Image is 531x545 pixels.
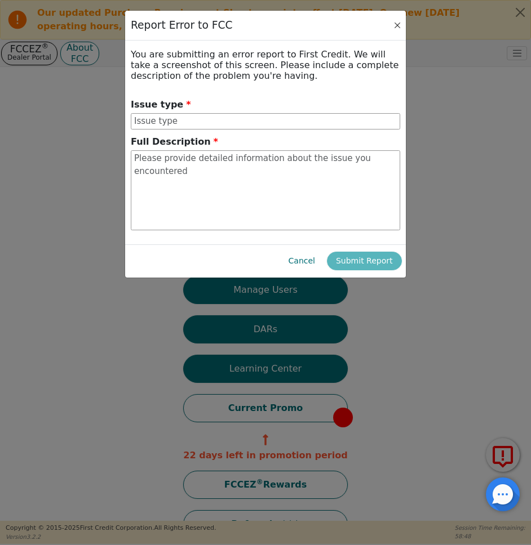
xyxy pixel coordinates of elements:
[392,20,403,31] button: Close
[280,252,324,270] button: Cancel
[131,98,191,111] p: Issue type
[131,49,400,82] h4: You are submitting an error report to First Credit. We will take a screenshot of this screen. Ple...
[131,135,218,149] p: Full Description
[131,113,400,130] input: Issue type
[131,19,232,32] h3: Report Error to FCC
